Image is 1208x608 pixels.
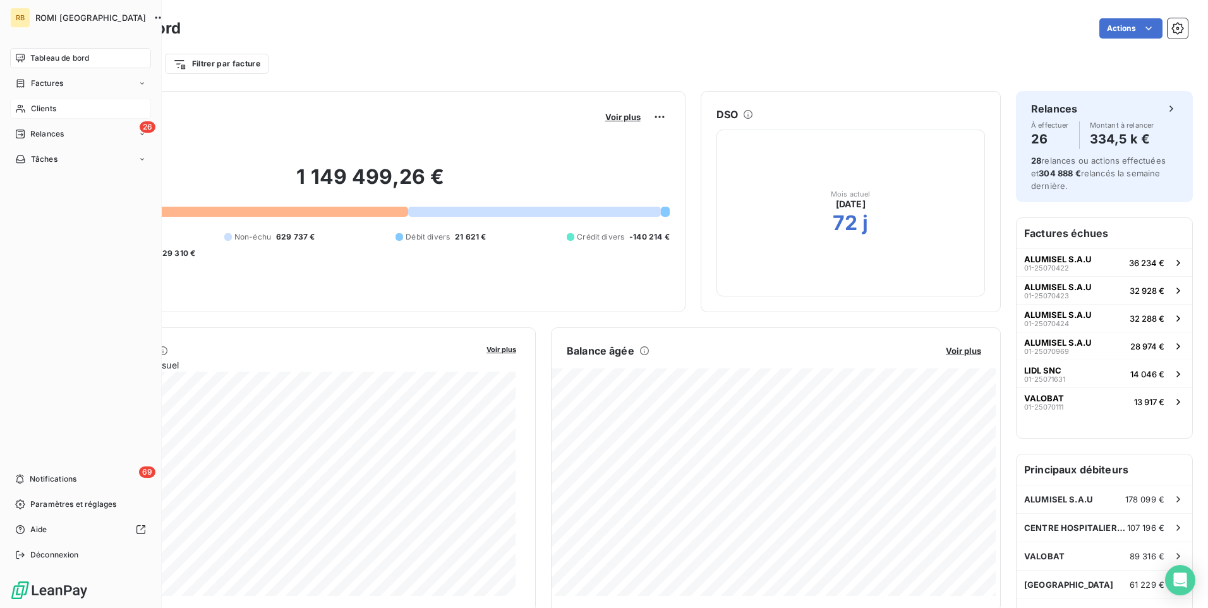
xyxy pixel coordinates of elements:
span: 26 [140,121,155,133]
span: relances ou actions effectuées et relancés la semaine dernière. [1031,155,1166,191]
button: ALUMISEL S.A.U01-2507042236 234 € [1017,248,1192,276]
h6: Factures échues [1017,218,1192,248]
h4: 334,5 k € [1090,129,1154,149]
span: 01-25070424 [1024,320,1069,327]
span: 14 046 € [1130,369,1164,379]
button: Filtrer par facture [165,54,269,74]
span: ALUMISEL S.A.U [1024,282,1092,292]
span: Voir plus [946,346,981,356]
span: Chiffre d'affaires mensuel [71,358,478,372]
span: 89 316 € [1130,551,1164,561]
span: Factures [31,78,63,89]
h6: Principaux débiteurs [1017,454,1192,485]
span: Tableau de bord [30,52,89,64]
span: 21 621 € [455,231,486,243]
button: Actions [1099,18,1163,39]
span: 69 [139,466,155,478]
span: Tâches [31,154,57,165]
span: Débit divers [406,231,450,243]
span: 01-25070969 [1024,348,1069,355]
span: Non-échu [234,231,271,243]
span: Aide [30,524,47,535]
h2: 1 149 499,26 € [71,164,670,202]
button: VALOBAT01-2507011113 917 € [1017,387,1192,415]
span: 36 234 € [1129,258,1164,268]
span: Voir plus [486,345,516,354]
span: ALUMISEL S.A.U [1024,494,1093,504]
h6: DSO [716,107,738,122]
span: 178 099 € [1125,494,1164,504]
div: RB [10,8,30,28]
h2: 72 [833,210,857,236]
span: 01-25070423 [1024,292,1069,300]
span: Notifications [30,473,76,485]
h6: Relances [1031,101,1077,116]
h4: 26 [1031,129,1069,149]
h6: Balance âgée [567,343,634,358]
span: 32 928 € [1130,286,1164,296]
img: Logo LeanPay [10,580,88,600]
span: 01-25070111 [1024,403,1063,411]
span: [GEOGRAPHIC_DATA] [1024,580,1114,590]
span: -140 214 € [629,231,670,243]
span: Montant à relancer [1090,121,1154,129]
span: 01-25070422 [1024,264,1069,272]
span: CENTRE HOSPITALIER [GEOGRAPHIC_DATA] [1024,523,1127,533]
span: -29 310 € [159,248,195,259]
span: Mois actuel [831,190,871,198]
span: 28 974 € [1130,341,1164,351]
span: À effectuer [1031,121,1069,129]
h2: j [862,210,868,236]
span: Relances [30,128,64,140]
span: ALUMISEL S.A.U [1024,254,1092,264]
span: ROMI [GEOGRAPHIC_DATA] [35,13,146,23]
span: 13 917 € [1134,397,1164,407]
button: Voir plus [601,111,644,123]
span: Paramètres et réglages [30,499,116,510]
button: Voir plus [483,343,520,355]
span: 01-25071631 [1024,375,1065,383]
span: 32 288 € [1130,313,1164,324]
a: Aide [10,520,151,540]
span: VALOBAT [1024,393,1064,403]
span: ALUMISEL S.A.U [1024,337,1092,348]
span: 107 196 € [1127,523,1164,533]
span: VALOBAT [1024,551,1065,561]
span: LIDL SNC [1024,365,1061,375]
span: 28 [1031,155,1041,166]
span: Déconnexion [30,549,79,561]
span: [DATE] [836,198,866,210]
span: Clients [31,103,56,114]
span: 629 737 € [276,231,315,243]
button: LIDL SNC01-2507163114 046 € [1017,360,1192,387]
span: Voir plus [605,112,641,122]
span: 61 229 € [1130,580,1164,590]
button: ALUMISEL S.A.U01-2507042332 928 € [1017,276,1192,304]
div: Open Intercom Messenger [1165,565,1195,595]
button: Voir plus [942,345,985,356]
span: ALUMISEL S.A.U [1024,310,1092,320]
button: ALUMISEL S.A.U01-2507096928 974 € [1017,332,1192,360]
span: Crédit divers [577,231,624,243]
span: 304 888 € [1039,168,1080,178]
button: ALUMISEL S.A.U01-2507042432 288 € [1017,304,1192,332]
